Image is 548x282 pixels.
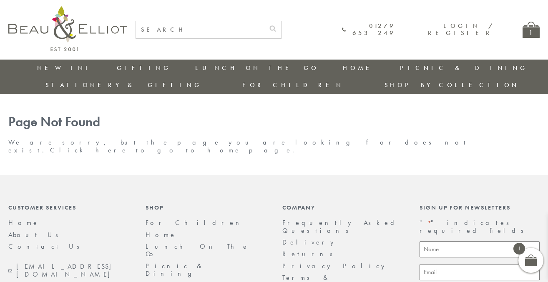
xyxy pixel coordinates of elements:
a: About Us [8,230,64,239]
a: Click here to go to home page. [50,146,300,155]
a: New in! [37,64,93,72]
a: Home [8,218,39,227]
a: Privacy Policy [282,262,389,270]
span: 1 [513,243,525,255]
a: Gifting [117,64,171,72]
input: Email [420,264,540,280]
a: Frequently Asked Questions [282,218,400,235]
a: Shop by collection [385,81,519,89]
input: SEARCH [136,21,264,38]
a: Lunch On The Go [195,64,319,72]
a: For Children [242,81,344,89]
a: 1 [523,22,540,38]
div: Shop [146,204,266,211]
a: For Children [146,218,246,227]
a: Picnic & Dining [400,64,528,72]
a: Picnic & Dining [146,262,204,278]
a: [EMAIL_ADDRESS][DOMAIN_NAME] [8,263,129,278]
input: Name [420,241,540,257]
img: logo [8,6,127,51]
a: Home [146,230,176,239]
h1: Page Not Found [8,115,540,130]
a: Stationery & Gifting [45,81,202,89]
a: Home [343,64,376,72]
a: Login / Register [428,22,493,37]
a: Lunch On The Go [146,242,249,258]
a: Delivery [282,238,338,247]
a: Contact Us [8,242,85,251]
a: 01279 653 249 [342,22,395,37]
div: Customer Services [8,204,129,211]
div: Company [282,204,403,211]
p: " " indicates required fields [420,219,540,235]
div: Sign up for newsletters [420,204,540,211]
a: Returns [282,250,338,258]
